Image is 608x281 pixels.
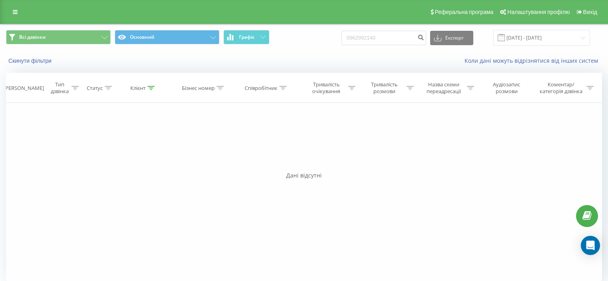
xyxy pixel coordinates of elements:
[115,30,219,44] button: Основний
[130,85,146,92] div: Клієнт
[435,9,494,15] span: Реферальна програма
[4,85,44,92] div: [PERSON_NAME]
[6,57,56,64] button: Скинути фільтри
[182,85,215,92] div: Бізнес номер
[245,85,277,92] div: Співробітник
[464,57,602,64] a: Коли дані можуть відрізнятися вiд інших систем
[223,30,269,44] button: Графік
[581,236,600,255] div: Open Intercom Messenger
[341,31,426,45] input: Пошук за номером
[423,81,465,95] div: Назва схеми переадресації
[50,81,69,95] div: Тип дзвінка
[583,9,597,15] span: Вихід
[483,81,530,95] div: Аудіозапис розмови
[365,81,405,95] div: Тривалість розмови
[87,85,103,92] div: Статус
[6,30,111,44] button: Всі дзвінки
[507,9,570,15] span: Налаштування профілю
[6,171,602,179] div: Дані відсутні
[19,34,46,40] span: Всі дзвінки
[430,31,473,45] button: Експорт
[239,34,255,40] span: Графік
[307,81,347,95] div: Тривалість очікування
[538,81,584,95] div: Коментар/категорія дзвінка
